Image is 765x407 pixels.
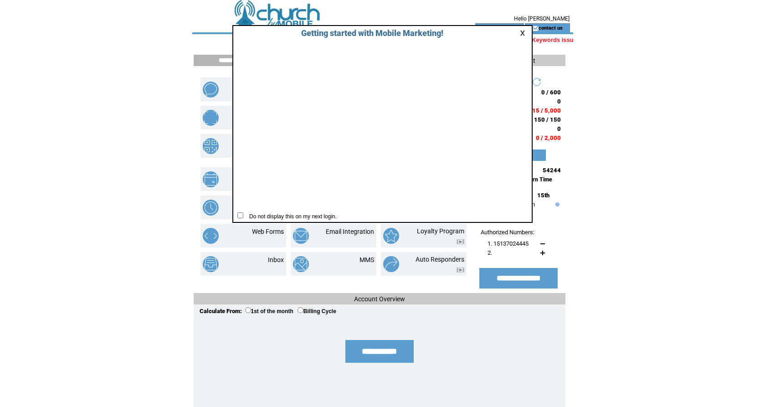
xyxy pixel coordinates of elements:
span: 54244 [543,167,561,174]
a: contact us [539,25,563,31]
img: mms.png [293,256,309,272]
img: text-blast.png [203,82,219,98]
span: 15th [537,192,549,199]
img: help.gif [553,202,560,206]
img: web-forms.png [203,228,219,244]
img: contact_us_icon.gif [532,25,539,32]
img: auto-responders.png [383,256,399,272]
input: 1st of the month [245,307,251,313]
a: Loyalty Program [417,227,464,235]
label: Billing Cycle [298,308,336,314]
span: 0 [557,125,561,132]
img: account_icon.gif [489,25,496,32]
a: MMS [359,256,374,263]
span: Authorized Numbers: [481,229,534,236]
span: Hello [PERSON_NAME] [514,15,570,22]
img: inbox.png [203,256,219,272]
input: Billing Cycle [298,307,303,313]
img: video.png [457,268,464,273]
a: Inbox [268,256,284,263]
marquee: Keywords issue has been corrected. Thank you for your patience! [192,36,573,43]
span: Getting started with Mobile Marketing! [292,28,443,38]
span: 15 / 5,000 [532,107,561,114]
span: 0 / 600 [541,89,561,96]
span: 1. 15137024445 [488,240,529,247]
a: Auto Responders [416,256,464,263]
span: Calculate From: [200,308,242,314]
span: Account Overview [354,295,405,303]
img: appointments.png [203,171,219,187]
span: Do not display this on my next login. [245,213,337,220]
img: mobile-coupons.png [203,110,219,126]
span: 0 [557,98,561,105]
img: video.png [457,239,464,244]
span: 150 / 150 [534,116,561,123]
img: loyalty-program.png [383,228,399,244]
img: scheduled-tasks.png [203,200,219,216]
a: Web Forms [252,228,284,235]
span: 2. [488,249,492,256]
span: 0 / 2,000 [536,134,561,141]
img: email-integration.png [293,228,309,244]
span: Eastern Time [519,176,552,183]
label: 1st of the month [245,308,293,314]
a: Email Integration [326,228,374,235]
img: qr-codes.png [203,138,219,154]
